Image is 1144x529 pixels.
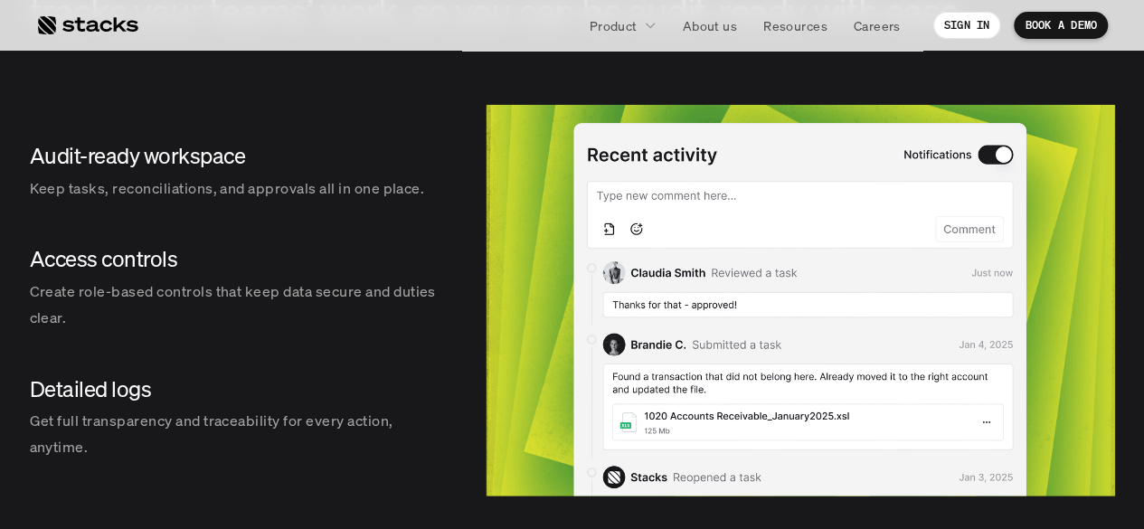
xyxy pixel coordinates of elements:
h4: Audit-ready workspace [30,141,449,172]
a: Resources [752,9,838,42]
a: Careers [843,9,912,42]
p: Resources [763,16,827,35]
h4: Detailed logs [30,374,449,405]
a: About us [672,9,748,42]
p: Get full transparency and traceability for every action, anytime. [30,408,449,460]
a: SIGN IN [933,12,1001,39]
h4: Access controls [30,244,449,275]
p: SIGN IN [944,19,990,32]
p: BOOK A DEMO [1025,19,1097,32]
a: BOOK A DEMO [1014,12,1108,39]
p: About us [683,16,737,35]
p: Product [590,16,638,35]
a: Privacy Policy [213,345,293,357]
p: Careers [854,16,901,35]
p: Keep tasks, reconciliations, and approvals all in one place. [30,175,449,202]
p: Create role-based controls that keep data secure and duties clear. [30,279,449,331]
